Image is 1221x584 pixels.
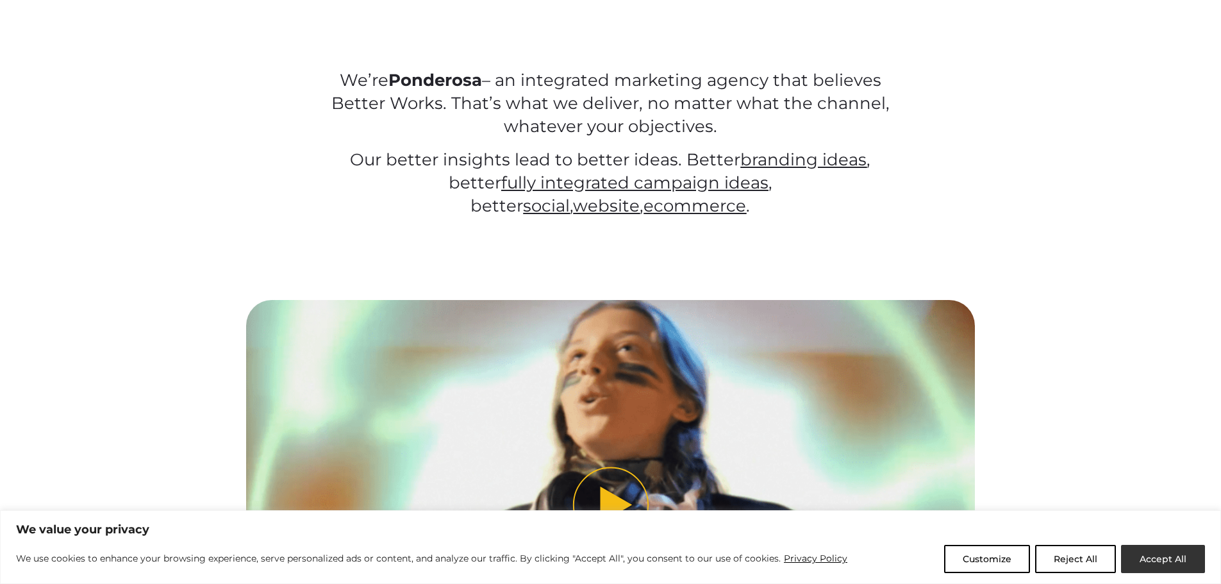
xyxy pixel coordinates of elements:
a: website [573,196,640,216]
p: We’re – an integrated marketing agency that believes Better Works. That’s what we deliver, no mat... [321,69,900,138]
a: Privacy Policy [783,551,848,566]
a: social [523,196,570,216]
strong: Ponderosa [388,70,482,90]
a: ecommerce [644,196,746,216]
a: branding ideas [740,149,867,170]
a: fully integrated campaign ideas [501,172,768,193]
p: Our better insights lead to better ideas. Better , better , better , , . [321,149,900,218]
button: Reject All [1035,545,1116,573]
button: Accept All [1121,545,1205,573]
button: Customize [944,545,1030,573]
p: We value your privacy [16,522,1205,537]
p: We use cookies to enhance your browsing experience, serve personalized ads or content, and analyz... [16,551,848,566]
